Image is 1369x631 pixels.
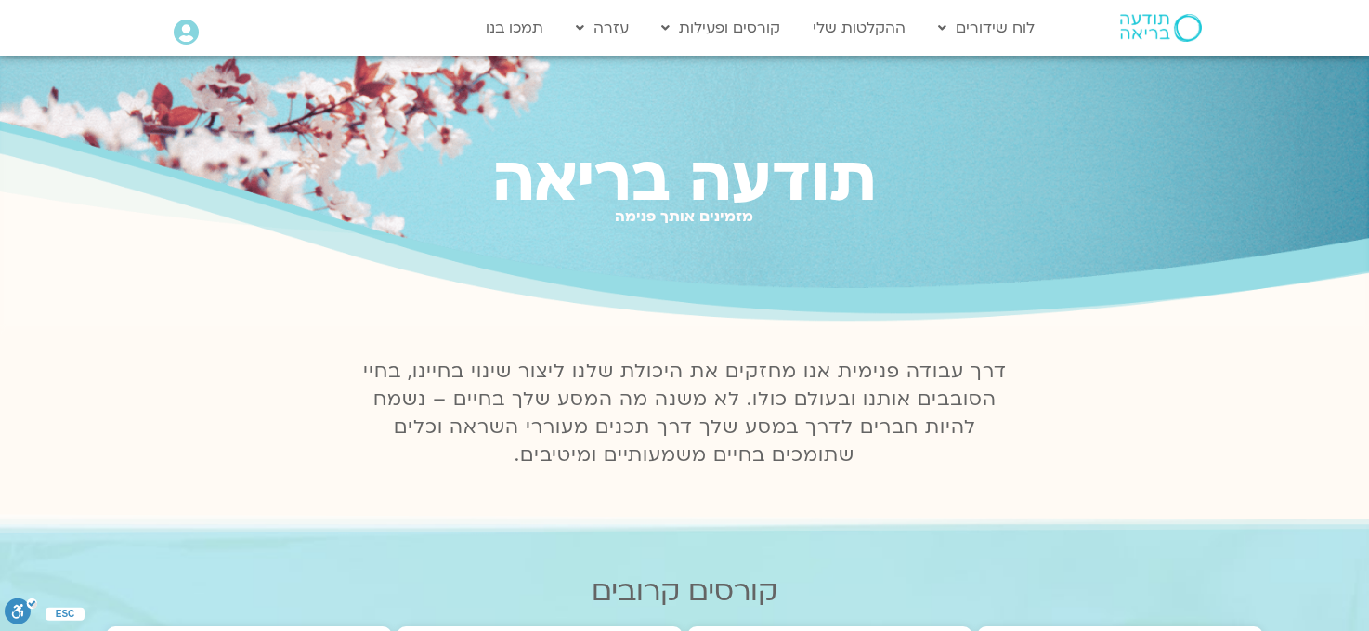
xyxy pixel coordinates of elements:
p: דרך עבודה פנימית אנו מחזקים את היכולת שלנו ליצור שינוי בחיינו, בחיי הסובבים אותנו ובעולם כולו. לא... [352,358,1017,469]
a: לוח שידורים [929,10,1044,46]
a: ההקלטות שלי [803,10,915,46]
img: תודעה בריאה [1120,14,1202,42]
a: עזרה [567,10,638,46]
a: תמכו בנו [476,10,553,46]
h2: קורסים קרובים [106,575,1263,608]
a: קורסים ופעילות [652,10,789,46]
